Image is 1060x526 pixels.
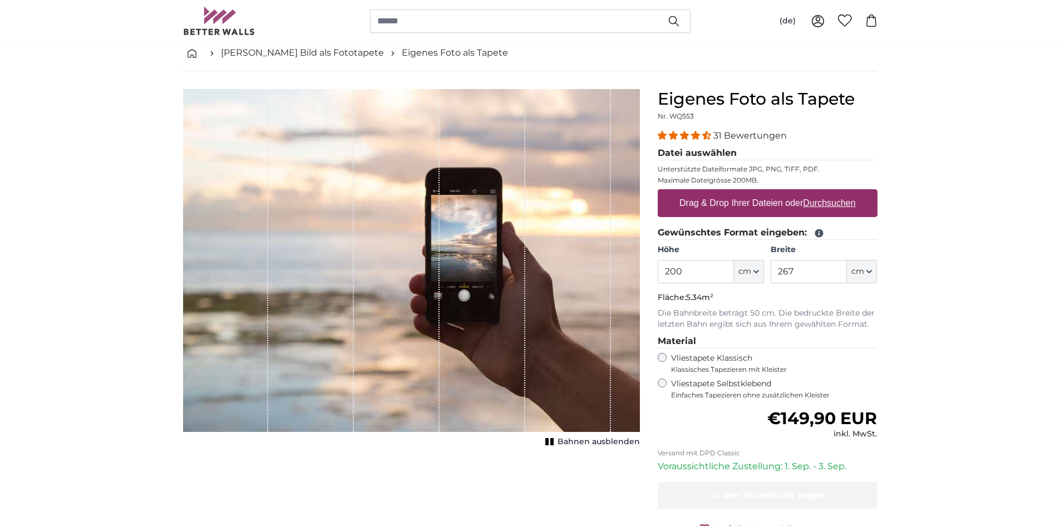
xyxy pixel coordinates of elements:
a: [PERSON_NAME] Bild als Fototapete [221,46,384,60]
span: Nr. WQ553 [658,112,694,120]
span: cm [851,266,864,277]
button: (de) [771,11,805,31]
span: 5.34m² [686,292,713,302]
p: Die Bahnbreite beträgt 50 cm. Die bedruckte Breite der letzten Bahn ergibt sich aus Ihrem gewählt... [658,308,877,330]
u: Durchsuchen [803,198,855,208]
p: Versand mit DPD Classic [658,449,877,458]
label: Höhe [658,244,764,255]
h1: Eigenes Foto als Tapete [658,89,877,109]
label: Breite [771,244,877,255]
button: cm [734,260,764,283]
span: cm [738,266,751,277]
p: Unterstützte Dateiformate JPG, PNG, TIFF, PDF. [658,165,877,174]
button: In den Warenkorb legen [658,482,877,509]
img: Betterwalls [183,7,255,35]
button: cm [847,260,877,283]
p: Maximale Dateigrösse 200MB. [658,176,877,185]
label: Drag & Drop Ihrer Dateien oder [675,192,860,214]
label: Vliestapete Klassisch [671,353,868,374]
a: Eigenes Foto als Tapete [402,46,508,60]
nav: breadcrumbs [183,35,877,71]
span: Bahnen ausblenden [558,436,640,448]
legend: Gewünschtes Format eingeben: [658,226,877,240]
div: 1 of 1 [183,89,640,450]
button: Bahnen ausblenden [542,434,640,450]
p: Voraussichtliche Zustellung: 1. Sep. - 3. Sep. [658,460,877,473]
legend: Material [658,335,877,348]
span: Einfaches Tapezieren ohne zusätzlichen Kleister [671,391,877,400]
label: Vliestapete Selbstklebend [671,378,877,400]
span: Klassisches Tapezieren mit Kleister [671,365,868,374]
span: 4.32 stars [658,130,713,141]
span: 31 Bewertungen [713,130,787,141]
div: inkl. MwSt. [767,429,877,440]
span: In den Warenkorb legen [711,490,824,500]
p: Fläche: [658,292,877,303]
span: €149,90 EUR [767,408,877,429]
legend: Datei auswählen [658,146,877,160]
